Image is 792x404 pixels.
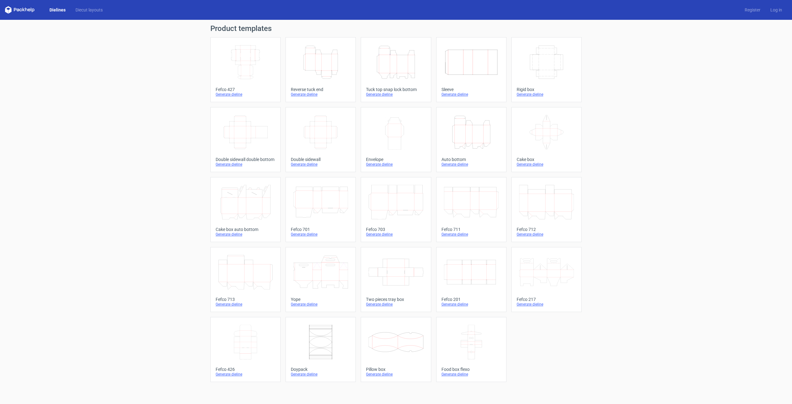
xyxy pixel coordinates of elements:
[291,232,351,237] div: Generate dieline
[210,177,281,242] a: Cake box auto bottomGenerate dieline
[291,372,351,377] div: Generate dieline
[366,297,426,302] div: Two pieces tray box
[517,297,576,302] div: Fefco 217
[361,37,431,102] a: Tuck top snap lock bottomGenerate dieline
[361,317,431,382] a: Pillow boxGenerate dieline
[441,367,501,372] div: Food box flexo
[511,37,582,102] a: Rigid boxGenerate dieline
[216,302,275,307] div: Generate dieline
[441,92,501,97] div: Generate dieline
[441,162,501,167] div: Generate dieline
[216,297,275,302] div: Fefco 713
[216,227,275,232] div: Cake box auto bottom
[45,7,71,13] a: Dielines
[517,302,576,307] div: Generate dieline
[441,297,501,302] div: Fefco 201
[291,302,351,307] div: Generate dieline
[361,247,431,312] a: Two pieces tray boxGenerate dieline
[511,107,582,172] a: Cake boxGenerate dieline
[436,107,506,172] a: Auto bottomGenerate dieline
[366,367,426,372] div: Pillow box
[291,157,351,162] div: Double sidewall
[517,232,576,237] div: Generate dieline
[216,92,275,97] div: Generate dieline
[366,372,426,377] div: Generate dieline
[216,232,275,237] div: Generate dieline
[361,177,431,242] a: Fefco 703Generate dieline
[366,232,426,237] div: Generate dieline
[216,157,275,162] div: Double sidewall double bottom
[441,232,501,237] div: Generate dieline
[291,87,351,92] div: Reverse tuck end
[740,7,765,13] a: Register
[366,92,426,97] div: Generate dieline
[216,372,275,377] div: Generate dieline
[286,37,356,102] a: Reverse tuck endGenerate dieline
[441,302,501,307] div: Generate dieline
[441,157,501,162] div: Auto bottom
[366,87,426,92] div: Tuck top snap lock bottom
[517,227,576,232] div: Fefco 712
[210,317,281,382] a: Fefco 426Generate dieline
[291,227,351,232] div: Fefco 701
[210,107,281,172] a: Double sidewall double bottomGenerate dieline
[210,247,281,312] a: Fefco 713Generate dieline
[517,162,576,167] div: Generate dieline
[436,177,506,242] a: Fefco 711Generate dieline
[361,107,431,172] a: EnvelopeGenerate dieline
[286,177,356,242] a: Fefco 701Generate dieline
[511,247,582,312] a: Fefco 217Generate dieline
[291,367,351,372] div: Doypack
[517,92,576,97] div: Generate dieline
[441,372,501,377] div: Generate dieline
[517,157,576,162] div: Cake box
[286,107,356,172] a: Double sidewallGenerate dieline
[366,227,426,232] div: Fefco 703
[366,302,426,307] div: Generate dieline
[71,7,108,13] a: Diecut layouts
[441,227,501,232] div: Fefco 711
[291,92,351,97] div: Generate dieline
[436,247,506,312] a: Fefco 201Generate dieline
[436,37,506,102] a: SleeveGenerate dieline
[366,157,426,162] div: Envelope
[441,87,501,92] div: Sleeve
[291,162,351,167] div: Generate dieline
[216,162,275,167] div: Generate dieline
[286,317,356,382] a: DoypackGenerate dieline
[286,247,356,312] a: YopeGenerate dieline
[210,37,281,102] a: Fefco 427Generate dieline
[216,87,275,92] div: Fefco 427
[436,317,506,382] a: Food box flexoGenerate dieline
[511,177,582,242] a: Fefco 712Generate dieline
[216,367,275,372] div: Fefco 426
[291,297,351,302] div: Yope
[366,162,426,167] div: Generate dieline
[210,25,582,32] h1: Product templates
[765,7,787,13] a: Log in
[517,87,576,92] div: Rigid box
